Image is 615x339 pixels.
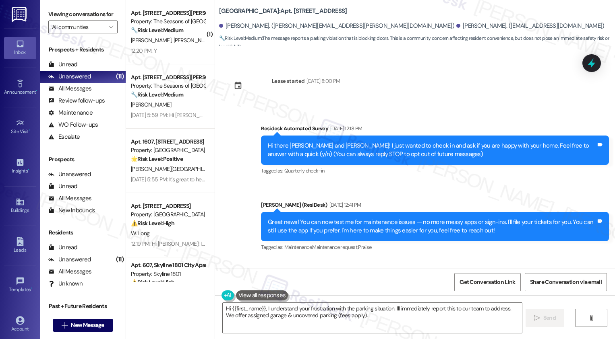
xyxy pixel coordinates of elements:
[48,206,95,215] div: New Inbounds
[456,22,605,30] div: [PERSON_NAME]. ([EMAIL_ADDRESS][DOMAIN_NAME])
[48,243,77,252] div: Unread
[4,314,36,335] a: Account
[131,73,205,82] div: Apt. [STREET_ADDRESS][PERSON_NAME]
[131,240,574,247] div: 12:19 PM: Hi [PERSON_NAME]! I'm checking in on your latest work order (It seems like there is sti...
[48,109,93,117] div: Maintenance
[327,201,361,209] div: [DATE] 12:41 PM
[48,194,91,203] div: All Messages
[131,37,174,44] span: [PERSON_NAME]
[304,77,340,85] div: [DATE] 8:00 PM
[223,303,522,333] textarea: Hi {{first_name}}, I understand your frustration with the parking situation. I'll immediately rep...
[4,116,36,138] a: Site Visit •
[219,34,615,51] span: : The message reports a parking violation that is blocking doors. This is a community concern aff...
[454,273,520,291] button: Get Conversation Link
[4,274,36,296] a: Templates •
[52,21,105,33] input: All communities
[268,142,596,159] div: Hi there [PERSON_NAME] and [PERSON_NAME]! I just wanted to check in and ask if you are happy with...
[40,155,126,164] div: Prospects
[62,322,68,329] i: 
[284,167,324,174] span: Quarterly check-in
[53,319,113,332] button: New Message
[131,27,183,34] strong: 🔧 Risk Level: Medium
[219,22,454,30] div: [PERSON_NAME]. ([PERSON_NAME][EMAIL_ADDRESS][PERSON_NAME][DOMAIN_NAME])
[131,9,205,17] div: Apt. [STREET_ADDRESS][PERSON_NAME]
[109,24,113,30] i: 
[131,279,174,286] strong: ⚠️ Risk Level: High
[71,321,104,329] span: New Message
[48,97,105,105] div: Review follow-ups
[4,195,36,217] a: Buildings
[219,35,262,41] strong: 🔧 Risk Level: Medium
[328,124,362,133] div: [DATE] 12:18 PM
[114,70,126,83] div: (11)
[588,315,594,321] i: 
[358,244,371,251] span: Praise
[40,45,126,54] div: Prospects + Residents
[131,165,222,173] span: [PERSON_NAME][GEOGRAPHIC_DATA]
[40,302,126,310] div: Past + Future Residents
[219,7,347,15] b: [GEOGRAPHIC_DATA]: Apt. [STREET_ADDRESS]
[31,286,32,291] span: •
[40,228,126,237] div: Residents
[261,201,609,212] div: [PERSON_NAME] (ResiDesk)
[48,182,77,191] div: Unread
[48,279,83,288] div: Unknown
[131,155,183,162] strong: 🌟 Risk Level: Positive
[48,267,91,276] div: All Messages
[4,156,36,177] a: Insights •
[29,127,30,133] span: •
[131,17,205,26] div: Property: The Seasons of [GEOGRAPHIC_DATA]
[131,261,205,269] div: Apt. 607, Skyline 1801 City Apartments
[131,146,205,154] div: Property: [GEOGRAPHIC_DATA]
[12,7,28,22] img: ResiDesk Logo
[48,8,118,21] label: Viewing conversations for
[261,124,609,136] div: Residesk Automated Survey
[460,278,515,286] span: Get Conversation Link
[543,314,556,322] span: Send
[525,273,607,291] button: Share Conversation via email
[48,133,80,141] div: Escalate
[268,218,596,235] div: Great news! You can now text me for maintenance issues — no more messy apps or sign-ins. I'll fil...
[261,241,609,253] div: Tagged as:
[48,60,77,69] div: Unread
[131,230,149,237] span: W. Long
[131,220,174,227] strong: ⚠️ Risk Level: High
[534,315,540,321] i: 
[28,167,29,173] span: •
[131,82,205,90] div: Property: The Seasons of [GEOGRAPHIC_DATA]
[131,91,183,98] strong: 🔧 Risk Level: Medium
[48,170,91,179] div: Unanswered
[114,253,126,266] div: (11)
[131,202,205,210] div: Apt. [STREET_ADDRESS]
[131,210,205,219] div: Property: [GEOGRAPHIC_DATA]
[48,84,91,93] div: All Messages
[131,138,205,146] div: Apt. 1607, [STREET_ADDRESS]
[36,88,37,94] span: •
[48,72,91,81] div: Unanswered
[131,270,205,278] div: Property: Skyline 1801
[272,77,305,85] div: Lease started
[48,121,98,129] div: WO Follow-ups
[131,47,157,54] div: 12:20 PM: Y
[173,37,216,44] span: [PERSON_NAME]
[4,235,36,257] a: Leads
[284,244,312,251] span: Maintenance ,
[312,244,358,251] span: Maintenance request ,
[131,101,171,108] span: [PERSON_NAME]
[261,165,609,177] div: Tagged as:
[4,37,36,59] a: Inbox
[530,278,602,286] span: Share Conversation via email
[48,255,91,264] div: Unanswered
[526,309,565,327] button: Send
